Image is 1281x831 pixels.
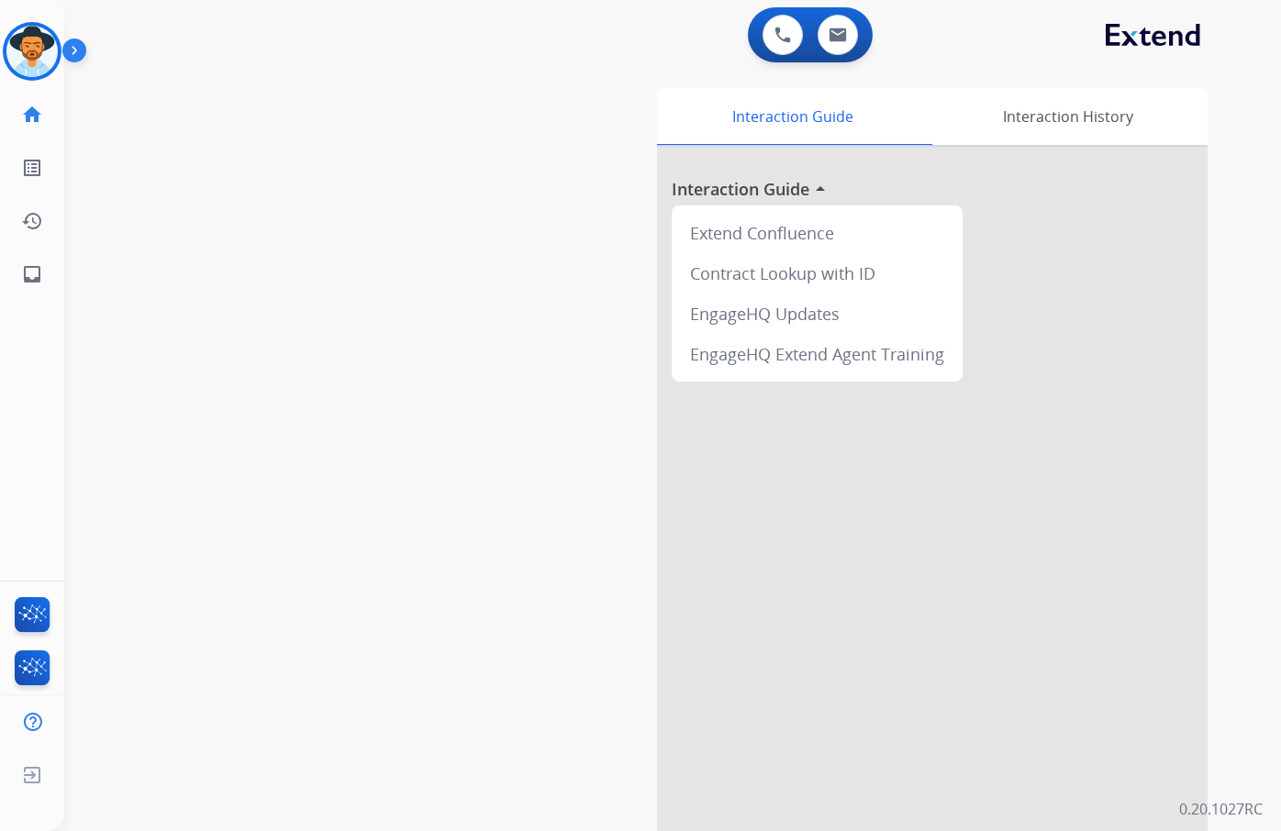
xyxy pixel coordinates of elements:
div: EngageHQ Updates [679,294,955,334]
mat-icon: inbox [21,263,43,285]
div: Interaction History [928,88,1208,145]
p: 0.20.1027RC [1179,798,1263,820]
div: Interaction Guide [657,88,928,145]
div: Extend Confluence [679,213,955,253]
mat-icon: home [21,104,43,126]
img: avatar [6,26,58,77]
div: EngageHQ Extend Agent Training [679,334,955,374]
div: Contract Lookup with ID [679,253,955,294]
mat-icon: history [21,210,43,232]
mat-icon: list_alt [21,157,43,179]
